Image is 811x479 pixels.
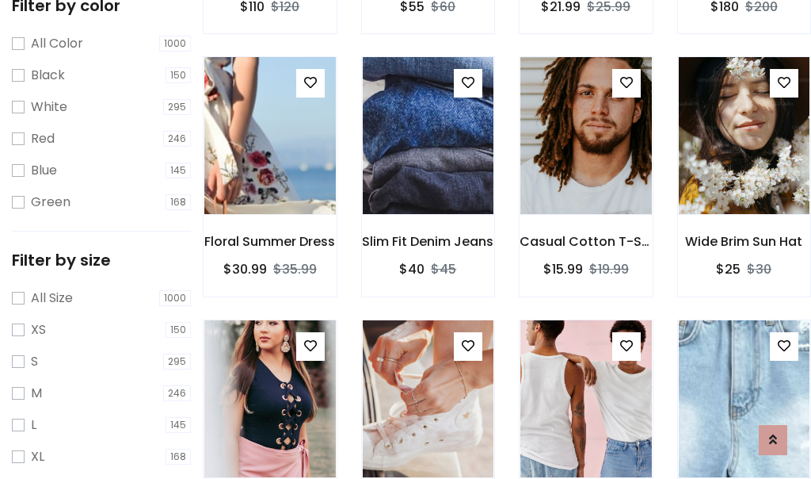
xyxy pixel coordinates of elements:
span: 246 [163,131,191,147]
label: XL [31,447,44,466]
label: Green [31,193,70,212]
span: 295 [163,99,191,115]
h6: Floral Summer Dress [204,234,337,249]
del: $35.99 [273,260,317,278]
del: $45 [431,260,456,278]
span: 246 [163,385,191,401]
label: S [31,352,38,371]
label: Blue [31,161,57,180]
h6: $40 [399,262,425,277]
span: 150 [166,67,191,83]
label: Red [31,129,55,148]
del: $19.99 [589,260,629,278]
label: XS [31,320,46,339]
span: 150 [166,322,191,338]
label: L [31,416,36,435]
label: All Size [31,289,73,308]
h6: Slim Fit Denim Jeans [362,234,495,249]
h6: $15.99 [543,262,583,277]
h5: Filter by size [12,251,191,270]
span: 145 [166,163,191,178]
label: M [31,384,42,403]
span: 145 [166,417,191,433]
h6: Casual Cotton T-Shirt [520,234,653,249]
span: 1000 [159,290,191,306]
span: 168 [166,449,191,465]
label: Black [31,66,65,85]
span: 168 [166,194,191,210]
label: White [31,98,67,117]
del: $30 [747,260,771,278]
h6: Wide Brim Sun Hat [678,234,811,249]
label: All Color [31,34,83,53]
span: 1000 [159,36,191,52]
h6: $25 [716,262,741,277]
h6: $30.99 [223,262,267,277]
span: 295 [163,354,191,370]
